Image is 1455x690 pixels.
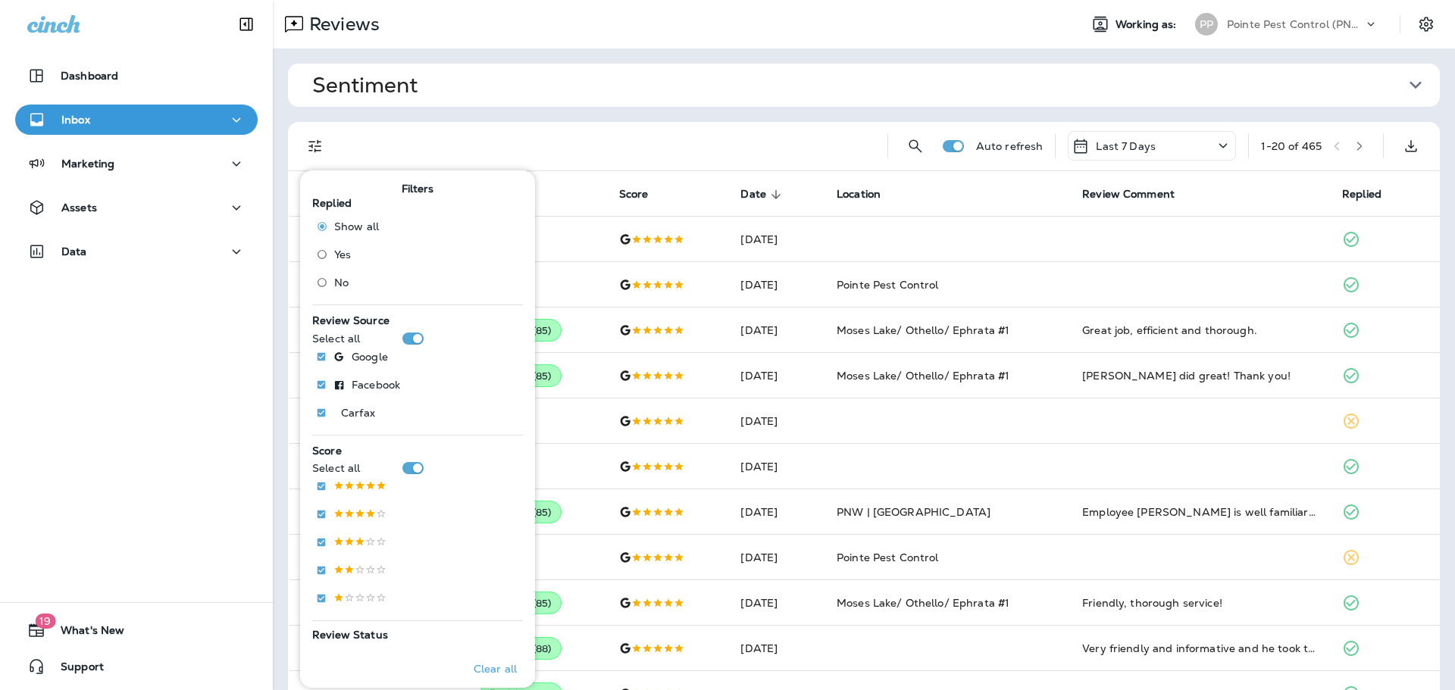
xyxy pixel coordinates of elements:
[45,624,124,642] span: What's New
[312,73,418,98] h1: Sentiment
[15,192,258,223] button: Assets
[728,262,824,308] td: [DATE]
[468,444,607,489] td: --
[334,220,379,233] span: Show all
[837,188,881,201] span: Location
[837,505,990,519] span: PNW | [GEOGRAPHIC_DATA]
[837,188,900,201] span: Location
[312,196,352,210] span: Replied
[35,614,55,629] span: 19
[728,308,824,353] td: [DATE]
[728,626,824,671] td: [DATE]
[1082,641,1318,656] div: Very friendly and informative and he took the bees nest away I have had the service for 3 or 4 ye...
[474,663,517,675] p: Clear all
[728,580,824,626] td: [DATE]
[533,642,552,655] span: ( 88 )
[468,535,607,580] td: --
[1342,188,1381,201] span: Replied
[352,379,400,391] p: Facebook
[1082,188,1194,201] span: Review Comment
[468,217,607,262] td: --
[61,245,87,258] p: Data
[533,324,552,337] span: ( 85 )
[312,444,342,457] span: Score
[728,353,824,398] td: [DATE]
[619,188,668,201] span: Score
[468,262,607,308] td: --
[728,217,824,262] td: [DATE]
[15,651,258,682] button: Support
[728,444,824,489] td: [DATE]
[1227,18,1363,30] p: Pointe Pest Control (PNW)
[15,105,258,135] button: Inbox
[533,506,552,519] span: ( 85 )
[15,148,258,179] button: Marketing
[300,131,330,161] button: Filters
[1082,323,1318,338] div: Great job, efficient and thorough.
[1115,18,1180,31] span: Working as:
[740,188,786,201] span: Date
[740,188,766,201] span: Date
[402,183,434,195] span: Filters
[1413,11,1440,38] button: Settings
[619,188,649,201] span: Score
[15,615,258,645] button: 19What's New
[1195,13,1218,36] div: PP
[837,369,1009,382] span: Moses Lake/ Othello/ Ephrata #1
[61,201,97,214] p: Assets
[533,370,552,382] span: ( 85 )
[300,161,535,688] div: Filters
[61,114,90,126] p: Inbox
[728,535,824,580] td: [DATE]
[1082,188,1175,201] span: Review Comment
[312,333,360,345] p: Select all
[334,248,351,261] span: Yes
[1082,504,1318,520] div: Employee Ron is well familiar with the home and areas to treat. Today he adjusted based upon chan...
[837,278,939,292] span: Pointe Pest Control
[341,407,375,419] p: Carfax
[468,398,607,444] td: --
[837,596,1009,610] span: Moses Lake/ Othello/ Ephrata #1
[1396,131,1426,161] button: Export as CSV
[15,61,258,91] button: Dashboard
[352,351,388,363] p: Google
[1082,595,1318,610] div: Friendly, thorough service!
[303,13,380,36] p: Reviews
[468,650,523,688] button: Clear all
[312,314,390,327] span: Review Source
[728,398,824,444] td: [DATE]
[900,131,931,161] button: Search Reviews
[837,323,1009,337] span: Moses Lake/ Othello/ Ephrata #1
[334,276,349,289] span: No
[1261,140,1322,152] div: 1 - 20 of 465
[45,660,104,679] span: Support
[533,597,552,610] span: ( 85 )
[837,551,939,564] span: Pointe Pest Control
[312,462,360,474] p: Select all
[312,628,388,642] span: Review Status
[15,236,258,267] button: Data
[1342,188,1401,201] span: Replied
[300,64,1452,107] button: Sentiment
[61,70,118,82] p: Dashboard
[61,158,114,170] p: Marketing
[1082,368,1318,383] div: Sam did great! Thank you!
[976,140,1044,152] p: Auto refresh
[728,489,824,535] td: [DATE]
[1096,140,1156,152] p: Last 7 Days
[225,9,268,39] button: Collapse Sidebar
